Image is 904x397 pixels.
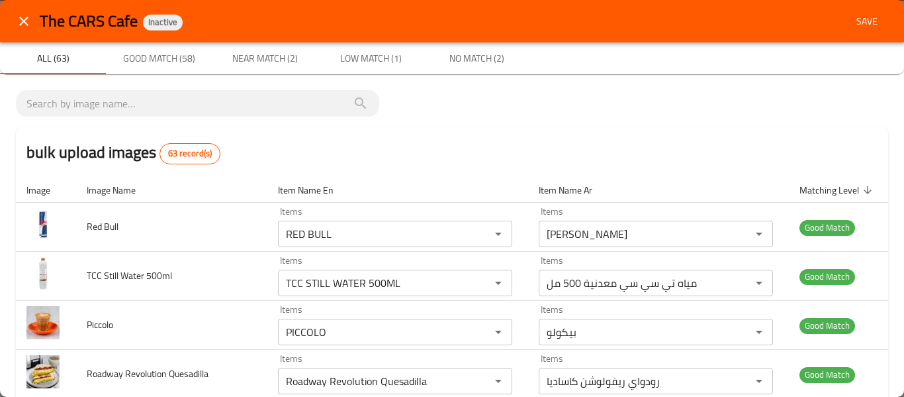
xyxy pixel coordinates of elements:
button: Open [750,225,768,243]
span: Inactive [143,17,183,28]
button: Open [750,372,768,390]
button: close [8,5,40,37]
th: Image [16,178,76,203]
span: Matching Level [799,182,876,198]
span: The CARS Cafe [40,6,138,36]
span: Low Match (1) [326,50,416,67]
h2: bulk upload images [26,141,220,164]
span: 63 record(s) [160,147,220,160]
div: Total records count [159,143,220,164]
button: Open [750,323,768,341]
div: Inactive [143,15,183,30]
img: Roadway Revolution Quesadilla [26,355,60,388]
button: Save [846,9,888,34]
button: Open [489,372,508,390]
th: Item Name Ar [528,178,789,203]
span: Good Match [799,318,855,333]
span: Save [851,13,883,30]
th: Item Name En [267,178,528,203]
img: TCC Still Water 500ml [26,257,60,290]
span: TCC Still Water 500ml [87,267,172,284]
img: Red Bull [26,208,60,241]
img: Piccolo [26,306,60,339]
span: Image Name [87,182,153,198]
span: All (63) [8,50,98,67]
span: Good Match [799,367,855,382]
button: Open [489,274,508,292]
span: Red Bull [87,218,118,235]
button: Open [489,323,508,341]
span: Good Match [799,220,855,235]
span: Roadway Revolution Quesadilla [87,365,208,382]
span: Near Match (2) [220,50,310,67]
input: search [26,93,369,114]
button: Open [489,225,508,243]
span: Piccolo [87,316,113,333]
button: Open [750,274,768,292]
span: Good Match (58) [114,50,204,67]
span: No Match (2) [431,50,521,67]
span: Good Match [799,269,855,284]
